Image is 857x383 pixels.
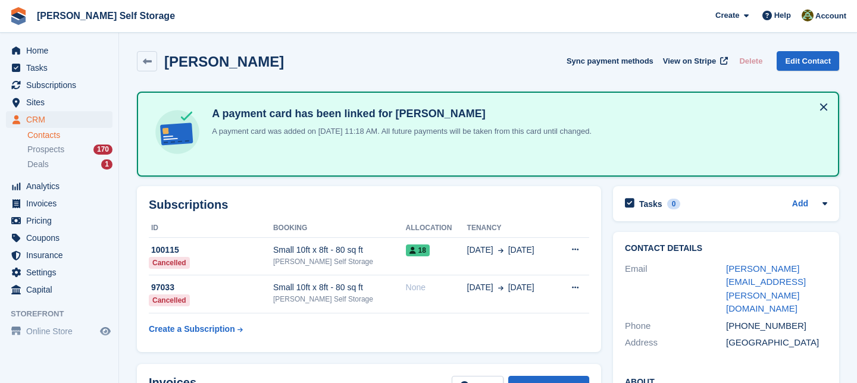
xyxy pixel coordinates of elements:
[98,324,112,338] a: Preview store
[207,125,592,137] p: A payment card was added on [DATE] 11:18 AM. All future payments will be taken from this card unt...
[26,59,98,76] span: Tasks
[467,281,493,294] span: [DATE]
[467,244,493,256] span: [DATE]
[27,144,64,155] span: Prospects
[26,230,98,246] span: Coupons
[10,7,27,25] img: stora-icon-8386f47178a22dfd0bd8f6a31ec36ba5ce8667c1dd55bd0f319d3a0aa187defe.svg
[273,281,406,294] div: Small 10ft x 8ft - 80 sq ft
[6,247,112,263] a: menu
[508,281,534,294] span: [DATE]
[6,77,112,93] a: menu
[6,59,112,76] a: menu
[6,178,112,194] a: menu
[406,281,467,294] div: None
[26,77,98,93] span: Subscriptions
[625,262,726,316] div: Email
[726,263,806,314] a: [PERSON_NAME][EMAIL_ADDRESS][PERSON_NAME][DOMAIN_NAME]
[715,10,739,21] span: Create
[406,244,430,256] span: 18
[149,198,589,212] h2: Subscriptions
[663,55,716,67] span: View on Stripe
[164,54,284,70] h2: [PERSON_NAME]
[149,323,235,335] div: Create a Subscription
[273,219,406,238] th: Booking
[149,294,190,306] div: Cancelled
[27,130,112,141] a: Contacts
[26,178,98,194] span: Analytics
[26,247,98,263] span: Insurance
[815,10,846,22] span: Account
[273,256,406,267] div: [PERSON_NAME] Self Storage
[101,159,112,169] div: 1
[658,51,730,71] a: View on Stripe
[26,281,98,298] span: Capital
[27,143,112,156] a: Prospects 170
[726,336,827,350] div: [GEOGRAPHIC_DATA]
[6,264,112,281] a: menu
[567,51,653,71] button: Sync payment methods
[6,323,112,340] a: menu
[26,195,98,212] span: Invoices
[6,230,112,246] a: menu
[207,107,592,121] h4: A payment card has been linked for [PERSON_NAME]
[625,319,726,333] div: Phone
[508,244,534,256] span: [DATE]
[273,244,406,256] div: Small 10ft x 8ft - 80 sq ft
[667,199,681,209] div: 0
[149,318,243,340] a: Create a Subscription
[6,42,112,59] a: menu
[6,195,112,212] a: menu
[149,244,273,256] div: 100115
[6,212,112,229] a: menu
[273,294,406,304] div: [PERSON_NAME] Self Storage
[26,323,98,340] span: Online Store
[26,42,98,59] span: Home
[6,111,112,128] a: menu
[11,308,118,320] span: Storefront
[152,107,202,157] img: card-linked-ebf98d0992dc2aeb22e95c0e3c79077019eb2392cfd83c6a337811c24bc77127.svg
[6,281,112,298] a: menu
[93,145,112,155] div: 170
[792,197,808,211] a: Add
[149,281,273,294] div: 97033
[467,219,556,238] th: Tenancy
[777,51,839,71] a: Edit Contact
[6,94,112,111] a: menu
[726,319,827,333] div: [PHONE_NUMBER]
[26,264,98,281] span: Settings
[27,158,112,171] a: Deals 1
[149,219,273,238] th: ID
[734,51,767,71] button: Delete
[32,6,180,26] a: [PERSON_NAME] Self Storage
[774,10,791,21] span: Help
[27,159,49,170] span: Deals
[26,94,98,111] span: Sites
[26,111,98,128] span: CRM
[639,199,662,209] h2: Tasks
[802,10,814,21] img: Karl
[26,212,98,229] span: Pricing
[625,244,827,253] h2: Contact Details
[625,336,726,350] div: Address
[406,219,467,238] th: Allocation
[149,257,190,269] div: Cancelled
